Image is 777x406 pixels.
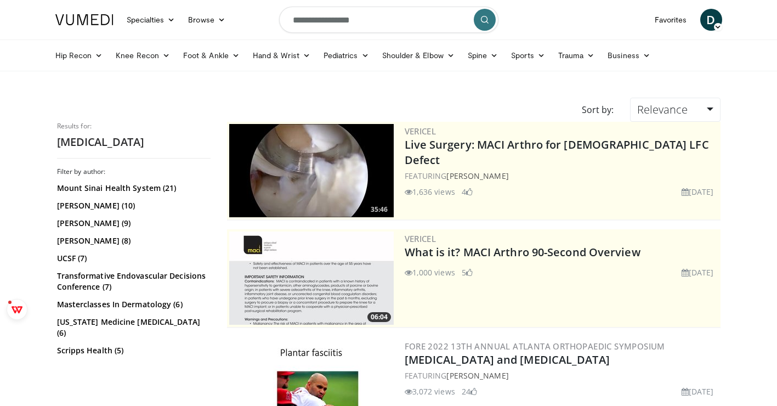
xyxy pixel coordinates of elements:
[405,267,455,278] li: 1,000 views
[57,270,208,292] a: Transformative Endovascular Decisions Conference (7)
[405,186,455,198] li: 1,636 views
[700,9,722,31] a: D
[682,186,714,198] li: [DATE]
[49,44,110,66] a: Hip Recon
[574,98,622,122] div: Sort by:
[405,126,436,137] a: Vericel
[229,232,394,325] a: 06:04
[57,218,208,229] a: [PERSON_NAME] (9)
[246,44,317,66] a: Hand & Wrist
[229,124,394,217] a: 35:46
[405,170,718,182] div: FEATURING
[376,44,461,66] a: Shoulder & Elbow
[57,345,208,356] a: Scripps Health (5)
[462,267,473,278] li: 5
[55,14,114,25] img: VuMedi Logo
[405,137,709,167] a: Live Surgery: MACI Arthro for [DEMOGRAPHIC_DATA] LFC Defect
[120,9,182,31] a: Specialties
[109,44,177,66] a: Knee Recon
[682,386,714,397] li: [DATE]
[57,253,208,264] a: UCSF (7)
[446,171,508,181] a: [PERSON_NAME]
[405,233,436,244] a: Vericel
[57,235,208,246] a: [PERSON_NAME] (8)
[177,44,246,66] a: Foot & Ankle
[405,370,718,381] div: FEATURING
[552,44,602,66] a: Trauma
[405,386,455,397] li: 3,072 views
[229,232,394,325] img: aa6cc8ed-3dbf-4b6a-8d82-4a06f68b6688.300x170_q85_crop-smart_upscale.jpg
[405,341,665,352] a: FORE 2022 13th Annual Atlanta Orthopaedic Symposium
[462,386,477,397] li: 24
[57,317,208,339] a: [US_STATE] Medicine [MEDICAL_DATA] (6)
[682,267,714,278] li: [DATE]
[367,205,391,215] span: 35:46
[630,98,720,122] a: Relevance
[461,44,504,66] a: Spine
[504,44,552,66] a: Sports
[279,7,498,33] input: Search topics, interventions
[182,9,232,31] a: Browse
[462,186,473,198] li: 4
[648,9,694,31] a: Favorites
[57,122,211,131] p: Results for:
[229,124,394,217] img: eb023345-1e2d-4374-a840-ddbc99f8c97c.300x170_q85_crop-smart_upscale.jpg
[317,44,376,66] a: Pediatrics
[637,102,688,117] span: Relevance
[57,183,208,194] a: Mount Sinai Health System (21)
[57,200,208,211] a: [PERSON_NAME] (10)
[367,312,391,322] span: 06:04
[601,44,657,66] a: Business
[405,245,640,260] a: What is it? MACI Arthro 90-Second Overview
[57,299,208,310] a: Masterclasses In Dermatology (6)
[57,167,211,176] h3: Filter by author:
[57,135,211,149] h2: [MEDICAL_DATA]
[405,352,610,367] a: [MEDICAL_DATA] and [MEDICAL_DATA]
[446,370,508,381] a: [PERSON_NAME]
